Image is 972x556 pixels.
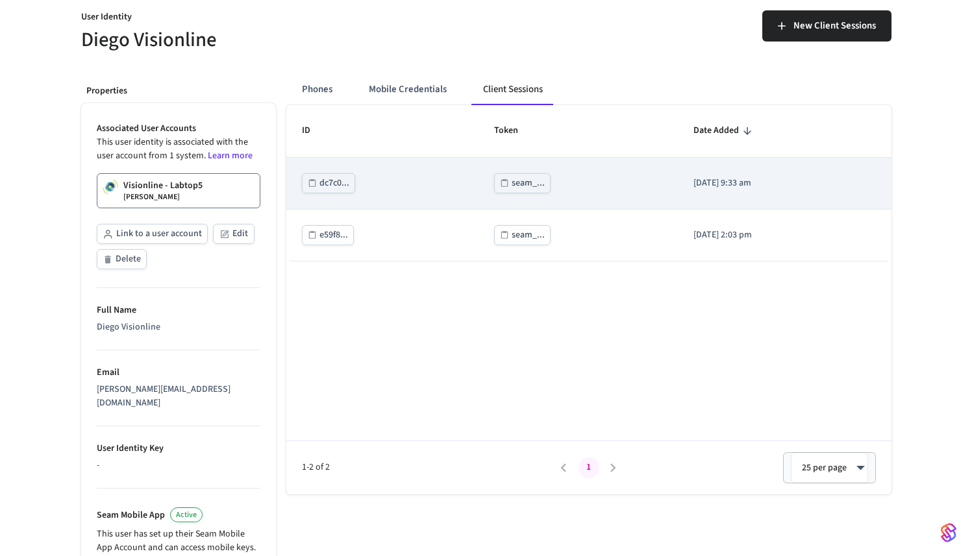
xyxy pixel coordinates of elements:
button: page 1 [579,457,599,478]
p: Seam Mobile App [97,509,165,522]
button: Edit [213,224,255,244]
img: Visionline Logo [103,179,118,195]
p: [PERSON_NAME] [123,192,180,202]
button: seam_... [494,225,551,245]
p: This user identity is associated with the user account from 1 system. [97,136,260,163]
p: [DATE] 2:03 pm [693,228,875,242]
div: Diego Visionline [97,320,260,334]
button: Phones [292,74,343,105]
span: New Client Sessions [793,18,876,34]
button: dc7c0... [302,173,355,193]
div: seam_... [512,175,545,191]
button: e59f8... [302,225,354,245]
button: Link to a user account [97,224,208,244]
p: Full Name [97,304,260,317]
span: ID [302,121,327,141]
p: Visionline - Labtop5 [123,179,203,192]
div: e59f8... [319,227,348,243]
div: [PERSON_NAME][EMAIL_ADDRESS][DOMAIN_NAME] [97,383,260,410]
img: SeamLogoGradient.69752ec5.svg [941,522,956,543]
button: seam_... [494,173,551,193]
button: Delete [97,249,147,269]
div: - [97,459,260,472]
span: Active [176,509,197,520]
button: Mobile Credentials [358,74,457,105]
p: Associated User Accounts [97,122,260,136]
div: dc7c0... [319,175,349,191]
span: 1-2 of 2 [302,461,552,474]
nav: pagination navigation [552,457,626,478]
p: This user has set up their Seam Mobile App Account and can access mobile keys. [97,527,260,555]
p: User Identity Key [97,442,260,455]
p: User Identity [81,10,479,27]
p: Email [97,366,260,380]
button: Client Sessions [473,74,553,105]
button: New Client Sessions [762,10,891,42]
table: sticky table [286,105,891,261]
div: 25 per page [791,452,868,483]
div: seam_... [512,227,545,243]
p: Properties [86,84,271,98]
span: Token [494,121,535,141]
a: Learn more [208,149,253,162]
p: [DATE] 9:33 am [693,176,875,190]
h5: Diego Visionline [81,27,479,53]
span: Date Added [693,121,756,141]
a: Visionline - Labtop5[PERSON_NAME] [97,173,260,208]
